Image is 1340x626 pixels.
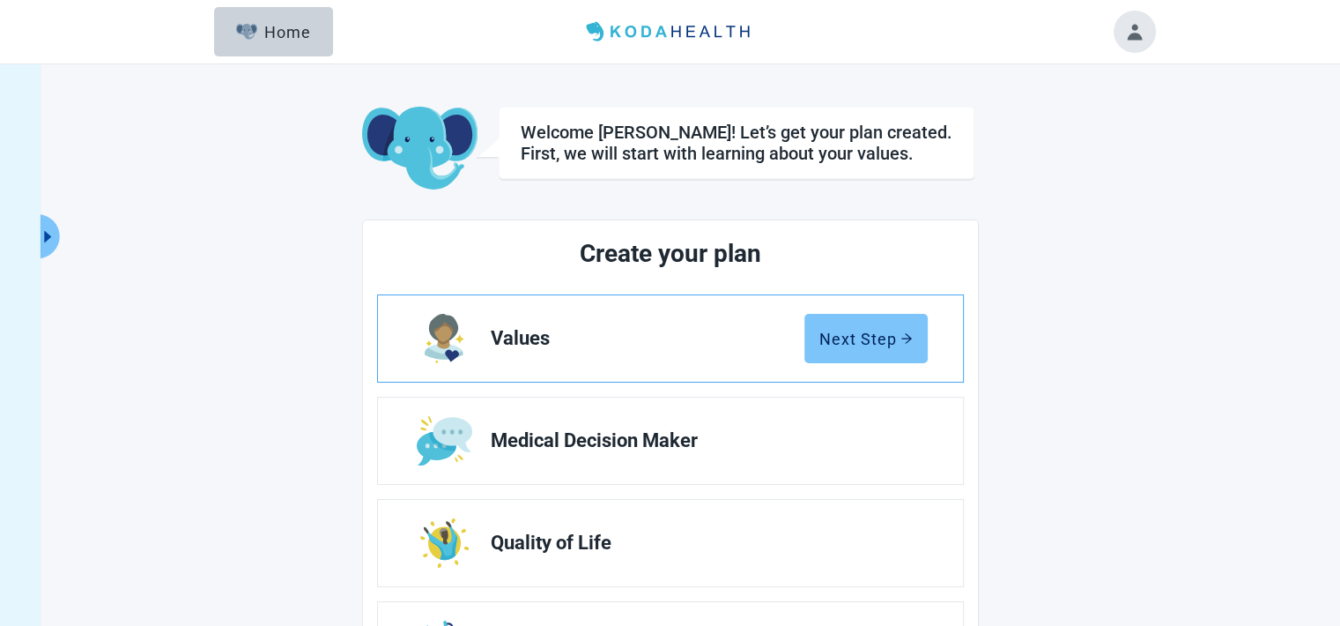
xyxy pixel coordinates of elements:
button: Next Steparrow-right [804,314,928,363]
img: Koda Health [579,18,760,46]
img: Koda Elephant [362,107,478,191]
img: Elephant [236,24,258,40]
span: Values [491,328,804,349]
div: Next Step [819,330,913,347]
span: Quality of Life [491,533,914,554]
div: Welcome [PERSON_NAME]! Let’s get your plan created. First, we will start with learning about your... [521,122,952,164]
button: Expand menu [38,214,60,258]
span: Medical Decision Maker [491,430,914,451]
a: Edit Medical Decision Maker section [378,398,963,484]
div: Home [236,23,312,41]
a: Edit Values section [378,295,963,382]
a: Edit Quality of Life section [378,500,963,586]
span: caret-right [40,228,56,245]
span: arrow-right [900,332,913,345]
h2: Create your plan [443,235,898,273]
button: ElephantHome [214,7,333,56]
button: Toggle account menu [1114,11,1156,53]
